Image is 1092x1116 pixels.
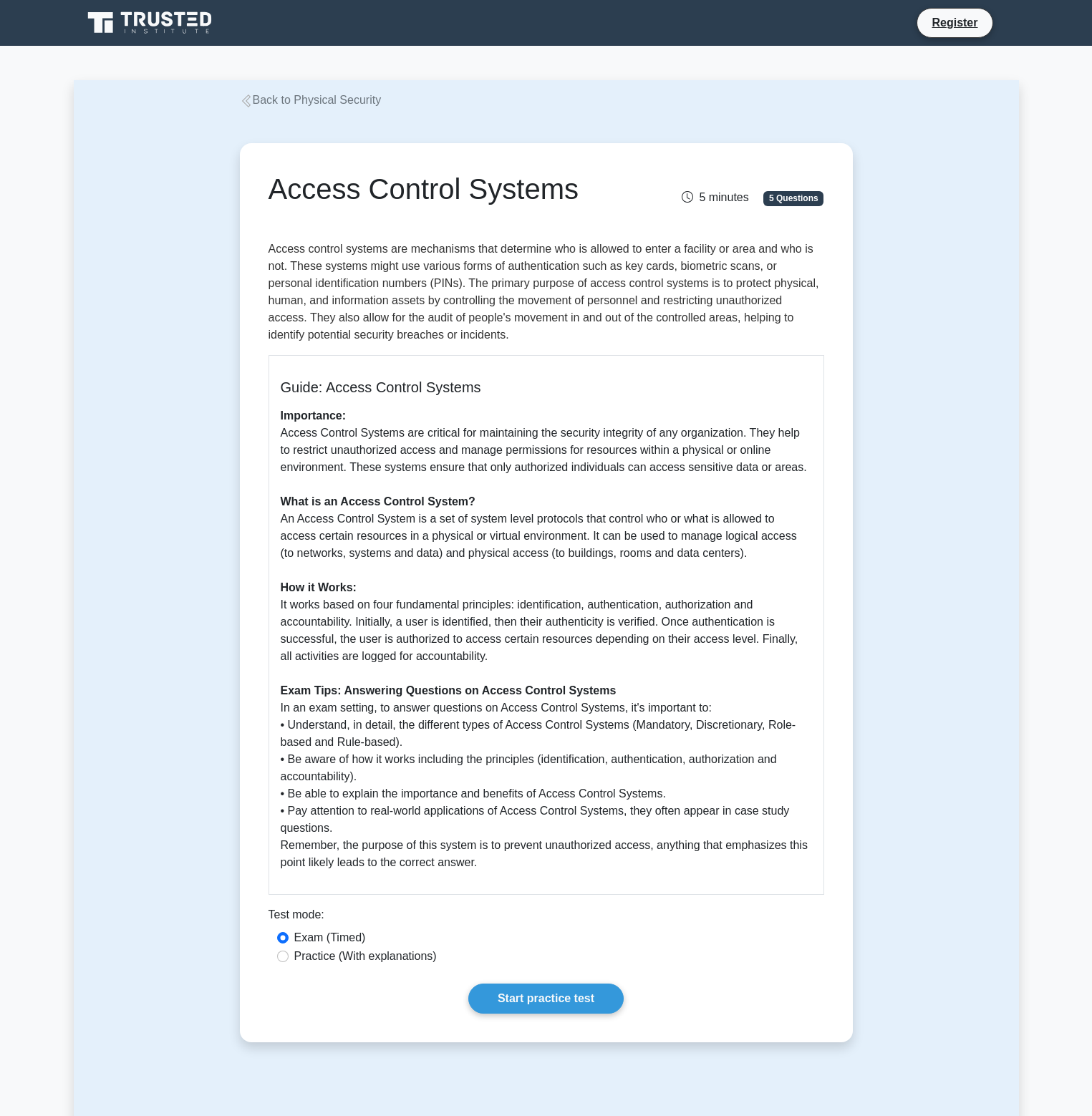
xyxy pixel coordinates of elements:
[240,94,382,106] a: Back to Physical Security
[763,191,823,205] span: 5 Questions
[269,241,824,344] p: Access control systems are mechanisms that determine who is allowed to enter a facility or area a...
[294,929,366,946] label: Exam (Timed)
[281,495,475,508] b: What is an Access Control System?
[269,906,824,929] div: Test mode:
[269,172,633,206] h1: Access Control Systems
[281,581,357,593] b: How it Works:
[281,407,812,871] p: Access Control Systems are critical for maintaining the security integrity of any organization. T...
[281,409,347,422] b: Importance:
[468,984,624,1014] a: Start practice test
[682,191,748,203] span: 5 minutes
[923,14,986,31] a: Register
[281,684,617,697] b: Exam Tips: Answering Questions on Access Control Systems
[294,948,437,965] label: Practice (With explanations)
[281,379,812,396] h5: Guide: Access Control Systems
